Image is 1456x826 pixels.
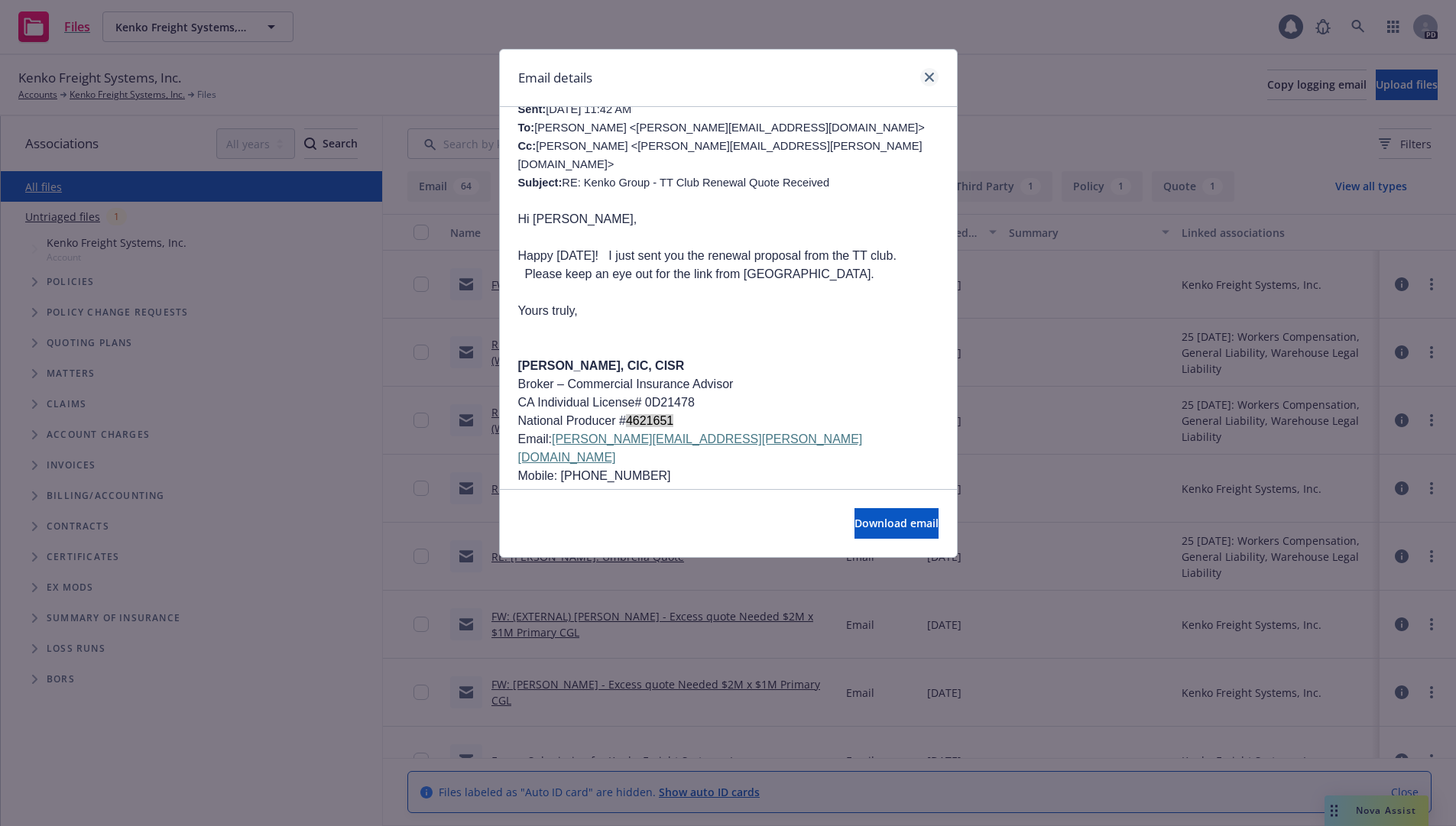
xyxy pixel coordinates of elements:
b: To: [518,121,535,134]
a: [PERSON_NAME][EMAIL_ADDRESS][PERSON_NAME][DOMAIN_NAME] [518,432,863,464]
b: Cc: [518,140,537,152]
span: Download email [854,516,939,530]
p: National Producer # Email: Mobile: [PHONE_NUMBER] [518,412,939,485]
p: Hi [PERSON_NAME], [518,210,939,228]
p: Yours truly, [518,302,939,320]
span: [PERSON_NAME] <[PERSON_NAME][EMAIL_ADDRESS][PERSON_NAME][DOMAIN_NAME]> [DATE] 11:42 AM [PERSON_NA... [518,66,936,189]
span: 4621651 [626,414,673,427]
p: Happy [DATE]! I just sent you the renewal proposal from the TT club. Please keep an eye out for t... [518,247,939,283]
b: Subject: [518,177,563,189]
b: Sent: [518,103,546,115]
button: Download email [854,508,939,539]
h1: Email details [518,68,592,88]
a: close [920,68,939,86]
b: [PERSON_NAME], CIC, CISR [518,359,685,372]
p: Broker – Commercial Insurance Advisor CA Individual License# 0D21478 [518,357,939,412]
